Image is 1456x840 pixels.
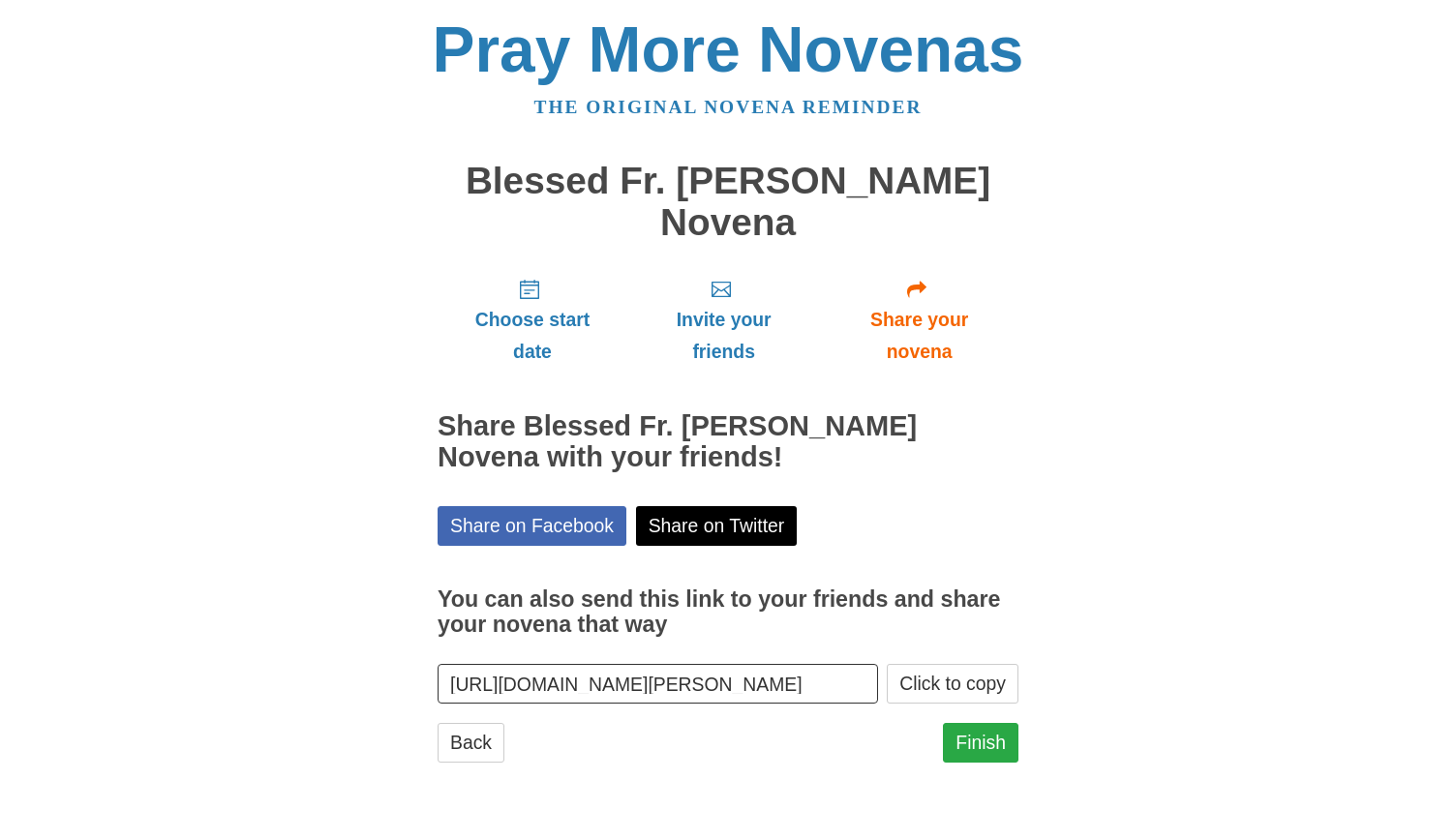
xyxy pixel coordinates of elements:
a: Choose start date [438,262,627,377]
a: Share on Twitter [636,506,798,546]
a: Share your novena [820,262,1018,377]
h1: Blessed Fr. [PERSON_NAME] Novena [438,161,1018,243]
h3: You can also send this link to your friends and share your novena that way [438,587,1018,637]
span: Invite your friends [647,304,801,368]
span: Choose start date [457,304,608,368]
a: The original novena reminder [534,97,923,117]
span: Share your novena [839,304,999,368]
button: Click to copy [887,664,1018,704]
a: Invite your friends [627,262,820,377]
a: Back [438,723,504,763]
h2: Share Blessed Fr. [PERSON_NAME] Novena with your friends! [438,411,1018,473]
a: Share on Facebook [438,506,626,546]
a: Pray More Novenas [433,14,1024,85]
a: Finish [943,723,1018,763]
